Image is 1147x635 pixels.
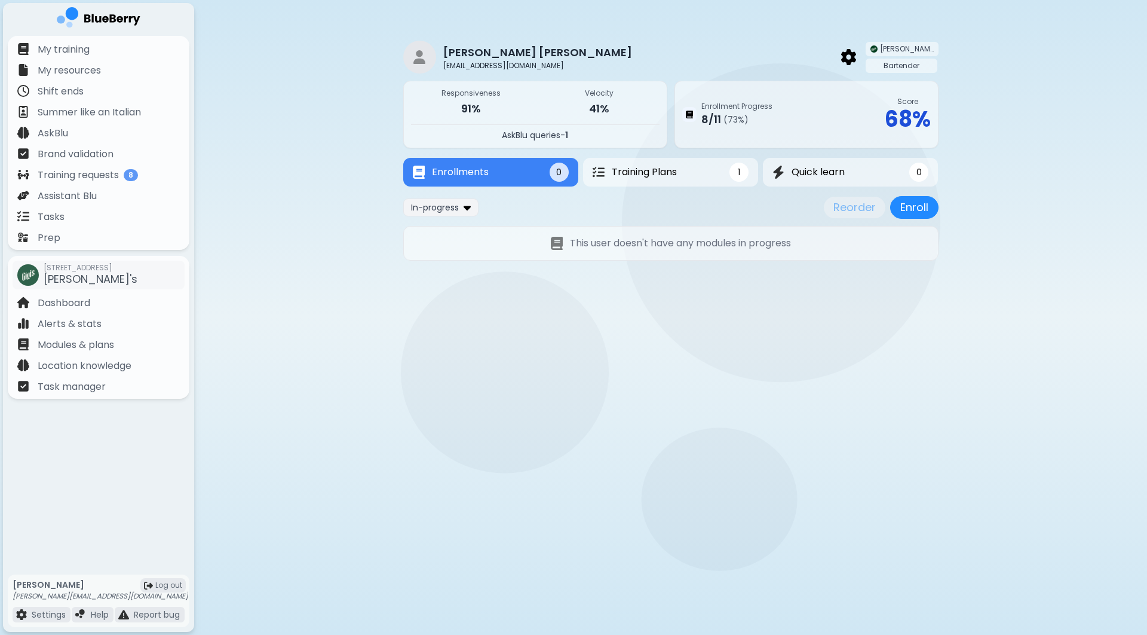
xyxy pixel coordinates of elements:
[916,167,922,178] span: 0
[432,165,489,179] span: Enrollments
[17,231,29,243] img: file icon
[443,61,642,71] p: [EMAIL_ADDRESS][DOMAIN_NAME]
[413,166,425,179] img: Enrollments
[38,380,106,394] p: Task manager
[890,196,939,219] button: Enroll
[723,114,749,125] span: ( 73 %)
[155,581,182,590] span: Log out
[593,166,605,178] img: Training Plans
[885,106,931,133] p: 68 %
[38,84,84,99] p: Shift ends
[17,380,29,392] img: file icon
[17,169,29,181] img: file icon
[38,338,114,352] p: Modules & plans
[763,158,938,187] button: Quick learnQuick learn0
[32,609,66,620] p: Settings
[75,609,86,620] img: file icon
[502,129,560,141] span: AskBlu queries
[403,158,578,187] button: EnrollmentsEnrollments0
[701,111,721,128] p: 8 / 11
[686,111,693,119] img: Enrollment Progress
[17,190,29,202] img: file icon
[870,45,878,53] img: company thumbnail
[38,210,65,224] p: Tasks
[38,189,97,203] p: Assistant Blu
[38,317,102,331] p: Alerts & stats
[38,359,131,373] p: Location knowledge
[539,100,660,117] p: 41%
[411,130,660,141] p: -
[38,147,114,161] p: Brand validation
[880,44,934,54] span: [PERSON_NAME]'s
[556,167,562,178] span: 0
[13,579,188,590] p: [PERSON_NAME]
[17,64,29,76] img: file icon
[403,41,436,74] img: restaurant
[44,263,137,273] span: [STREET_ADDRESS]
[565,129,568,141] span: 1
[583,158,758,187] button: Training PlansTraining Plans1
[17,210,29,222] img: file icon
[91,609,109,620] p: Help
[38,231,60,245] p: Prep
[38,126,68,141] p: AskBlu
[44,271,137,286] span: [PERSON_NAME]'s
[738,167,740,178] span: 1
[539,88,660,98] p: Velocity
[118,609,129,620] img: file icon
[17,359,29,371] img: file icon
[772,166,784,179] img: Quick learn
[57,7,140,32] img: company logo
[124,169,138,181] span: 8
[38,42,90,57] p: My training
[17,338,29,350] img: file icon
[411,100,532,117] p: 91%
[841,49,856,65] img: back arrow
[17,106,29,118] img: file icon
[885,97,931,106] p: Score
[570,236,791,251] p: This user doesn't have any modules in progress
[38,168,119,182] p: Training requests
[443,44,632,61] p: [PERSON_NAME] [PERSON_NAME]
[17,127,29,139] img: file icon
[411,88,532,98] p: Responsiveness
[134,609,180,620] p: Report bug
[612,165,677,179] span: Training Plans
[17,317,29,329] img: file icon
[701,102,772,111] p: Enrollment Progress
[17,264,39,286] img: company thumbnail
[38,63,101,78] p: My resources
[464,202,471,213] img: dropdown
[551,237,563,251] img: No teams
[411,202,459,213] span: In-progress
[13,591,188,601] p: [PERSON_NAME][EMAIL_ADDRESS][DOMAIN_NAME]
[16,609,27,620] img: file icon
[866,59,937,73] div: Bartender
[17,85,29,97] img: file icon
[38,105,141,120] p: Summer like an Italian
[17,148,29,160] img: file icon
[144,581,153,590] img: logout
[17,297,29,309] img: file icon
[38,296,90,310] p: Dashboard
[792,165,845,179] span: Quick learn
[17,43,29,55] img: file icon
